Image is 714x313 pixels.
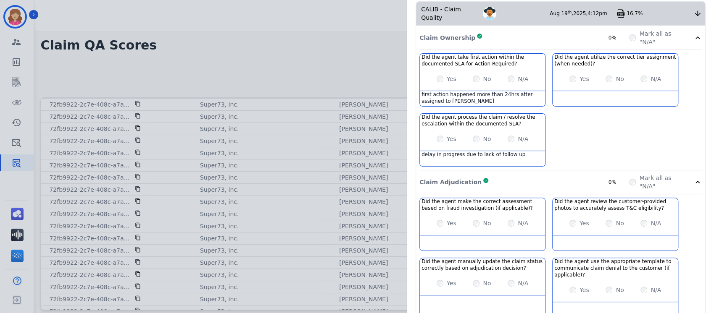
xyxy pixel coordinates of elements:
div: delay in progress due to lack of follow up [420,151,545,166]
label: Yes [580,286,589,294]
label: No [616,286,624,294]
label: Yes [447,135,456,143]
h3: Did the agent make the correct assessment based on fraud investigation (if applicable)? [422,198,543,211]
h3: Did the agent utilize the correct tier assignment (when needed)? [554,54,676,67]
div: Aug 19 , 2025 , [550,10,617,17]
label: Yes [447,279,456,287]
label: No [616,75,624,83]
h3: Did the agent process the claim / resolve the escalation within the documented SLA? [422,114,543,127]
sup: th [568,10,572,14]
h3: Did the agent review the customer-provided photos to accurately assess T&C eligibility? [554,198,676,211]
label: N/A [651,219,661,227]
h3: Did the agent take first action within the documented SLA for Action Required? [422,54,543,67]
label: Yes [447,219,456,227]
img: Avatar [483,7,496,20]
div: first action happened more than 24hrs after assigned to [PERSON_NAME] [420,91,545,106]
label: Mark all as "N/A" [639,29,683,46]
label: Yes [580,219,589,227]
label: Yes [447,75,456,83]
label: N/A [651,75,661,83]
label: No [483,75,491,83]
label: N/A [518,219,528,227]
h3: Did the agent use the appropriate template to communicate claim denial to the customer (if applic... [554,258,676,278]
label: Mark all as "N/A" [639,174,683,190]
label: No [616,219,624,227]
label: N/A [518,75,528,83]
p: Claim Ownership [419,34,475,42]
div: 0% [608,179,629,185]
p: Claim Adjudication [419,178,482,186]
label: No [483,279,491,287]
label: No [483,219,491,227]
label: Yes [580,75,589,83]
label: No [483,135,491,143]
label: N/A [518,135,528,143]
div: 16.7% [627,10,693,17]
div: CALIB - Claim Quality [416,2,483,25]
div: 0% [608,34,629,41]
h3: Did the agent manually update the claim status correctly based on adjudication decision? [422,258,543,271]
label: N/A [651,286,661,294]
img: qa-pdf.svg [617,9,625,18]
label: N/A [518,279,528,287]
span: 4:12pm [588,10,607,16]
